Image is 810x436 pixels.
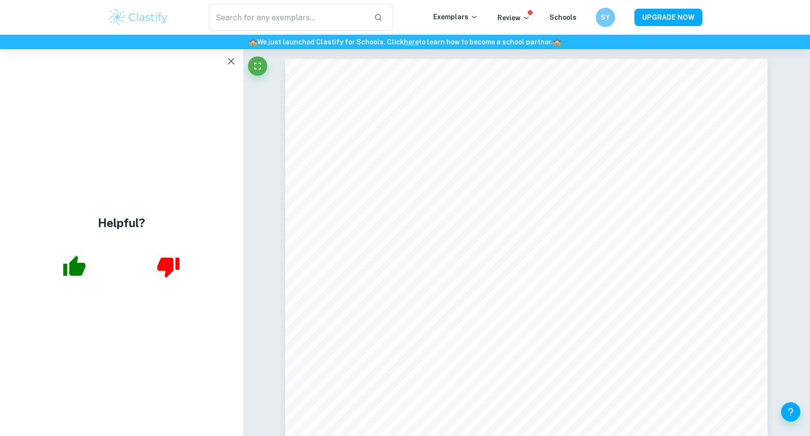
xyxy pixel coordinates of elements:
[433,12,478,22] p: Exemplars
[634,9,702,26] button: UPGRADE NOW
[600,12,611,23] h6: SY
[248,56,267,76] button: Fullscreen
[553,38,561,46] span: 🏫
[549,14,577,21] a: Schools
[98,214,145,232] h4: Helpful?
[209,4,367,31] input: Search for any exemplars...
[108,8,169,27] img: Clastify logo
[2,37,808,47] h6: We just launched Clastify for Schools. Click to learn how to become a school partner.
[497,13,530,23] p: Review
[249,38,257,46] span: 🏫
[596,8,615,27] button: SY
[404,38,419,46] a: here
[781,402,800,422] button: Help and Feedback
